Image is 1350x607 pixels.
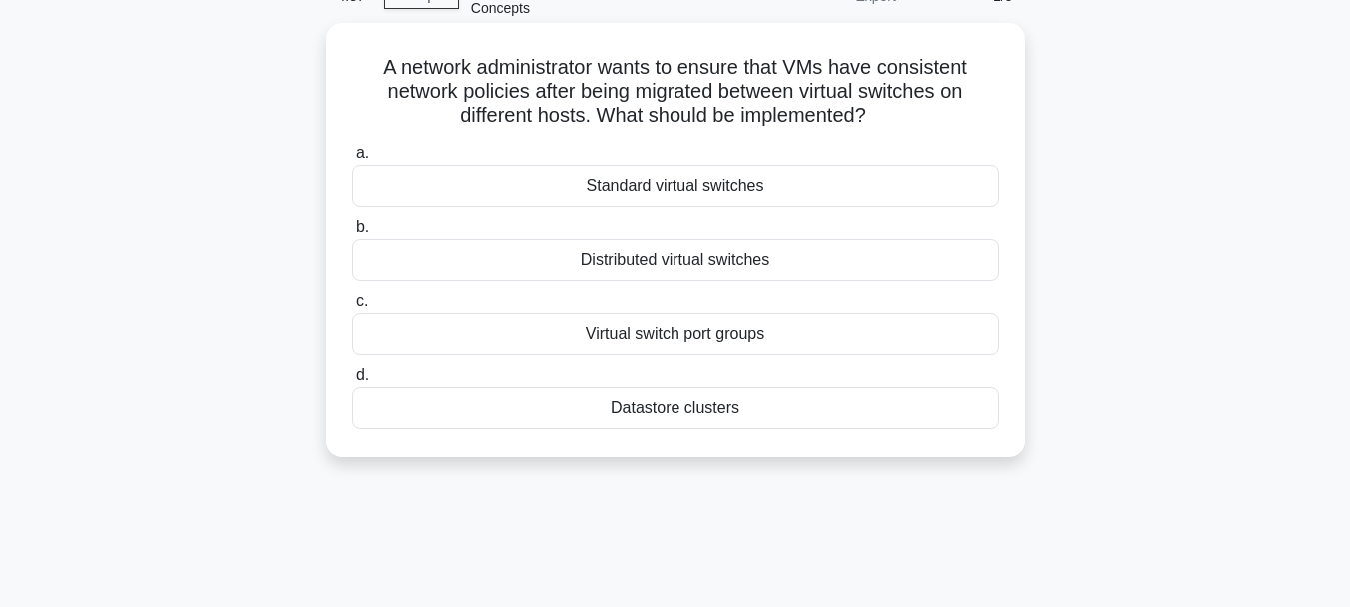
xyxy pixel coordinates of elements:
h5: A network administrator wants to ensure that VMs have consistent network policies after being mig... [350,55,1001,129]
div: Distributed virtual switches [352,239,999,281]
div: Virtual switch port groups [352,313,999,355]
span: b. [356,218,369,235]
div: Datastore clusters [352,387,999,429]
span: a. [356,144,369,161]
div: Standard virtual switches [352,165,999,207]
span: d. [356,366,369,383]
span: c. [356,292,368,309]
